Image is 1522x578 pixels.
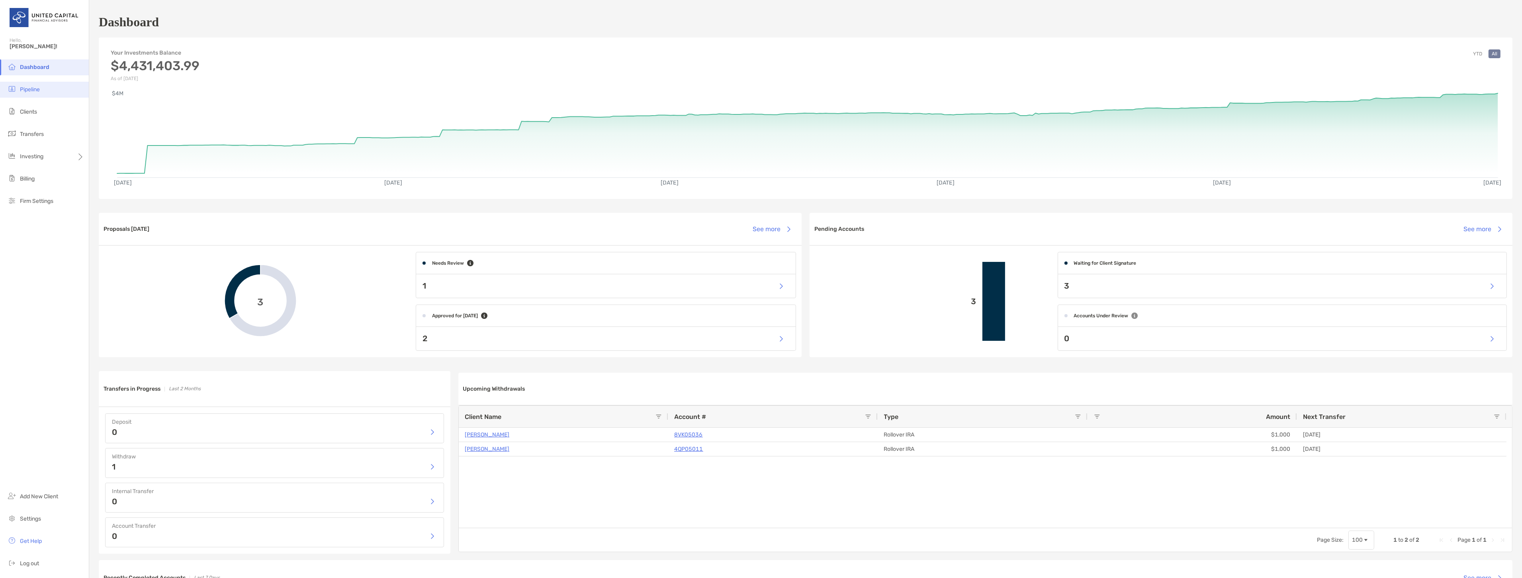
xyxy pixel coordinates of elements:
div: First Page [1438,537,1445,543]
p: 3 [1064,281,1070,291]
div: Previous Page [1448,537,1454,543]
span: Clients [20,108,37,115]
h3: Pending Accounts [814,226,864,232]
img: United Capital Logo [10,3,79,32]
img: get-help icon [7,536,17,545]
span: to [1398,537,1403,543]
span: Amount [1266,413,1291,421]
span: Client Name [465,413,502,421]
text: [DATE] [661,179,679,186]
h3: $4,431,403.99 [111,58,200,73]
button: YTD [1470,49,1485,58]
text: [DATE] [1213,179,1231,186]
a: 8VK05036 [675,430,703,440]
span: 1 [1483,537,1487,543]
img: firm-settings icon [7,196,17,205]
h4: Your Investments Balance [111,49,200,56]
p: 0 [112,532,117,540]
a: [PERSON_NAME] [465,444,510,454]
span: Firm Settings [20,198,53,204]
span: Type [884,413,899,421]
h3: Upcoming Withdrawals [463,385,525,392]
span: 1 [1472,537,1475,543]
p: 0 [1064,334,1070,344]
h3: Proposals [DATE] [104,226,149,232]
span: Next Transfer [1303,413,1346,421]
div: $1,000 [1088,428,1297,442]
img: investing icon [7,151,17,161]
span: Billing [20,175,35,182]
text: [DATE] [385,179,403,186]
span: Log out [20,560,39,567]
span: Add New Client [20,493,58,500]
p: Last 2 Months [169,384,201,394]
text: $4M [112,90,123,97]
h4: Internal Transfer [112,488,437,495]
img: logout icon [7,558,17,568]
span: 2 [1416,537,1419,543]
button: See more [747,220,797,238]
span: Investing [20,153,43,160]
h3: Transfers in Progress [104,385,160,392]
div: [DATE] [1297,428,1506,442]
p: 0 [112,428,117,436]
div: Rollover IRA [878,428,1088,442]
h4: Account Transfer [112,523,437,529]
div: Last Page [1499,537,1506,543]
p: 1 [423,281,426,291]
button: All [1489,49,1500,58]
div: [DATE] [1297,442,1506,456]
a: 4QP05011 [675,444,703,454]
p: 0 [112,497,117,505]
img: clients icon [7,106,17,116]
img: add_new_client icon [7,491,17,501]
h4: Deposit [112,419,437,425]
h1: Dashboard [99,15,159,29]
p: 2 [423,334,427,344]
span: Get Help [20,538,42,545]
span: 1 [1393,537,1397,543]
span: of [1409,537,1414,543]
p: 1 [112,463,115,471]
img: dashboard icon [7,62,17,71]
span: [PERSON_NAME]! [10,43,84,50]
div: Page Size: [1317,537,1344,543]
a: [PERSON_NAME] [465,430,510,440]
img: pipeline icon [7,84,17,94]
text: [DATE] [937,179,955,186]
span: Dashboard [20,64,49,71]
div: Next Page [1490,537,1496,543]
span: Pipeline [20,86,40,93]
button: See more [1457,220,1508,238]
h4: Approved for [DATE] [432,313,478,318]
div: Page Size [1348,531,1374,550]
span: Account # [675,413,706,421]
text: [DATE] [1484,179,1502,186]
h4: Accounts Under Review [1074,313,1129,318]
img: transfers icon [7,129,17,138]
text: [DATE] [114,179,132,186]
p: 3 [816,297,976,307]
span: Page [1457,537,1471,543]
div: $1,000 [1088,442,1297,456]
h4: Withdraw [112,453,437,460]
h4: Waiting for Client Signature [1074,260,1137,266]
p: As of [DATE] [111,76,200,81]
img: settings icon [7,513,17,523]
span: 3 [257,295,263,307]
div: Rollover IRA [878,442,1088,456]
img: billing icon [7,173,17,183]
span: Settings [20,515,41,522]
span: of [1477,537,1482,543]
h4: Needs Review [432,260,464,266]
span: Transfers [20,131,44,138]
span: 2 [1405,537,1408,543]
div: 100 [1352,537,1363,543]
